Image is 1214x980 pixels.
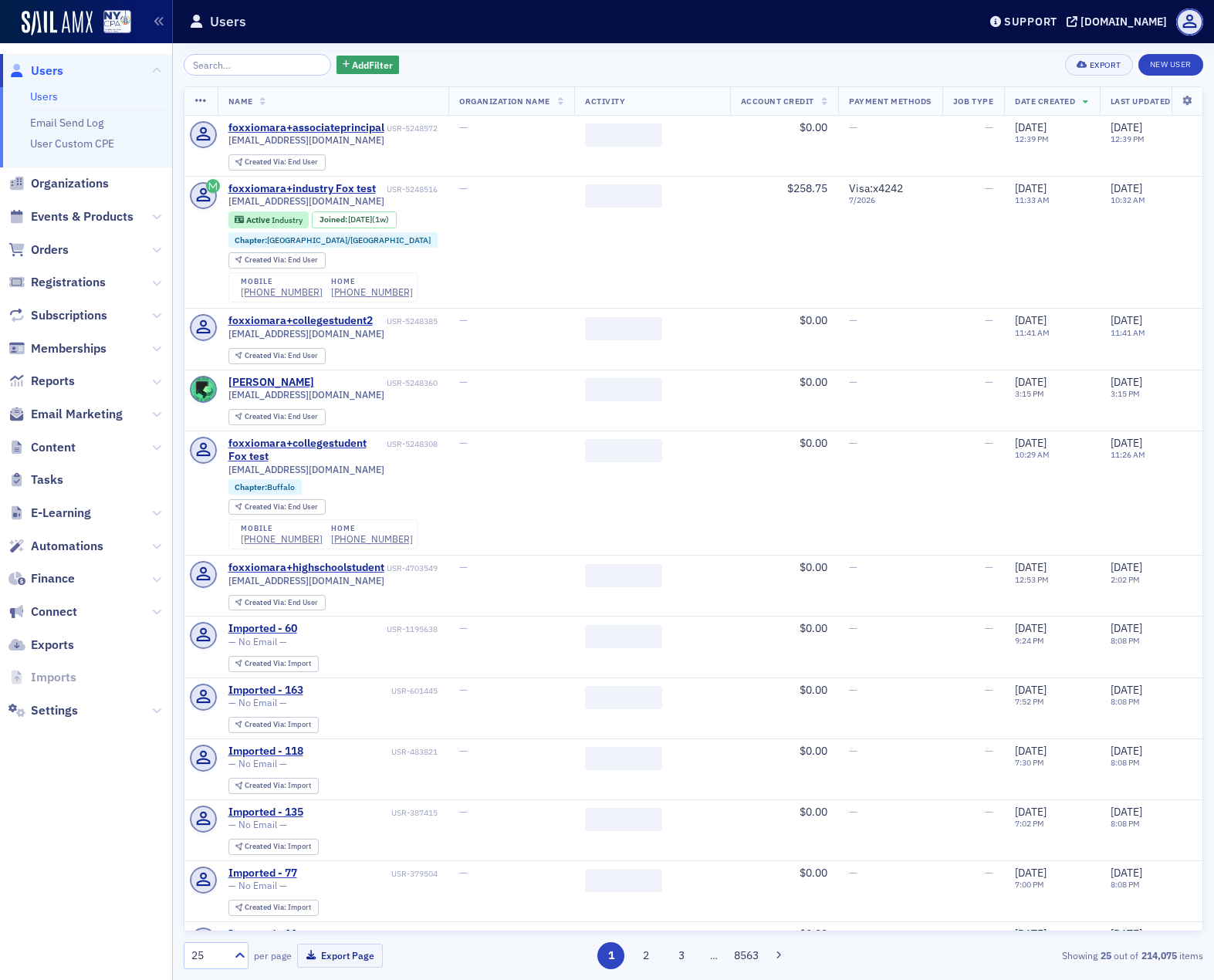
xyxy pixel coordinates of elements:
a: Finance [8,570,75,587]
a: Orders [8,242,69,259]
span: — [985,313,993,327]
span: Subscriptions [31,307,107,324]
div: Import [245,904,311,912]
span: Chapter : [235,482,267,492]
div: USR-378110 [299,930,438,940]
a: Imported - 77 [228,867,297,880]
a: E-Learning [8,505,91,522]
a: User Custom CPE [30,137,114,150]
span: — [985,560,993,574]
span: [DATE] [1111,181,1142,195]
span: — [849,436,857,450]
div: Imported - 118 [228,745,303,759]
span: ‌ [585,123,662,147]
time: 12:53 PM [1015,574,1049,585]
span: — No Email — [228,758,287,769]
span: Created Via : [245,411,288,421]
div: foxxiomara+industry Fox test [228,182,376,196]
span: Active [246,215,272,225]
a: Subscriptions [8,307,107,324]
span: Visa : x4242 [849,181,903,195]
a: [PHONE_NUMBER] [331,533,413,545]
span: $0.00 [800,683,827,697]
span: Account Credit [741,96,814,106]
time: 8:08 PM [1111,696,1140,707]
span: $0.00 [800,313,827,327]
time: 10:32 AM [1111,194,1145,205]
span: [DATE] [1111,805,1142,819]
span: — [985,866,993,880]
span: [DATE] [1015,805,1047,819]
span: Email Marketing [31,406,123,423]
div: foxxiomara+collegestudent Fox test [228,437,384,464]
div: Chapter: [228,232,438,248]
a: Imported - 60 [228,622,297,636]
span: [DATE] [1015,927,1047,941]
span: [DATE] [1015,181,1047,195]
a: Imported - 11 [228,928,297,941]
span: Orders [31,242,69,259]
span: [EMAIL_ADDRESS][DOMAIN_NAME] [228,389,384,400]
div: Joined: 2025-10-03 00:00:00 [312,211,397,228]
a: Email Send Log [30,116,103,130]
span: $0.00 [800,744,827,758]
time: 12:39 PM [1015,133,1049,144]
a: Connect [8,603,77,620]
div: Export [1090,61,1121,69]
span: Joined : [320,215,349,225]
span: ‌ [585,184,662,208]
div: USR-1195638 [299,624,438,634]
span: Created Via : [245,597,288,607]
img: SailAMX [103,10,131,34]
div: Import [245,782,311,790]
span: Job Type [953,96,993,106]
span: $0.00 [800,621,827,635]
span: Industry [272,215,303,225]
span: — [459,560,468,574]
span: Created Via : [245,350,288,360]
span: — [849,375,857,389]
div: USR-5248308 [387,439,438,449]
a: Automations [8,538,103,555]
span: [DATE] [348,214,372,225]
div: Active: Active: Industry [228,211,309,228]
div: Created Via: End User [228,409,326,425]
a: Memberships [8,340,107,357]
span: [DATE] [1111,927,1142,941]
span: ‌ [585,625,662,648]
div: USR-5248516 [378,184,438,194]
div: [PHONE_NUMBER] [241,533,323,545]
a: Content [8,439,76,456]
a: Imported - 163 [228,684,303,698]
span: ‌ [585,808,662,831]
time: 7:00 PM [1015,879,1044,890]
div: End User [245,158,318,167]
div: USR-601445 [306,686,438,696]
div: USR-379504 [299,869,438,879]
span: [DATE] [1111,436,1142,450]
a: Chapter:[GEOGRAPHIC_DATA]/[GEOGRAPHIC_DATA] [235,235,431,245]
span: Created Via : [245,502,288,512]
span: — [459,181,468,195]
span: Reports [31,373,75,390]
span: … [703,948,725,962]
h1: Users [210,12,246,31]
div: [DOMAIN_NAME] [1080,15,1167,29]
span: [DATE] [1111,375,1142,389]
span: $0.00 [800,866,827,880]
span: Finance [31,570,75,587]
button: 8563 [732,942,759,969]
span: — [985,683,993,697]
div: End User [245,599,318,607]
button: 1 [597,942,624,969]
time: 2:02 PM [1111,574,1140,585]
div: Imported - 135 [228,806,303,819]
span: ‌ [585,869,662,892]
a: Settings [8,702,78,719]
div: Created Via: End User [228,499,326,515]
span: Registrations [31,274,106,291]
span: $0.00 [800,927,827,941]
